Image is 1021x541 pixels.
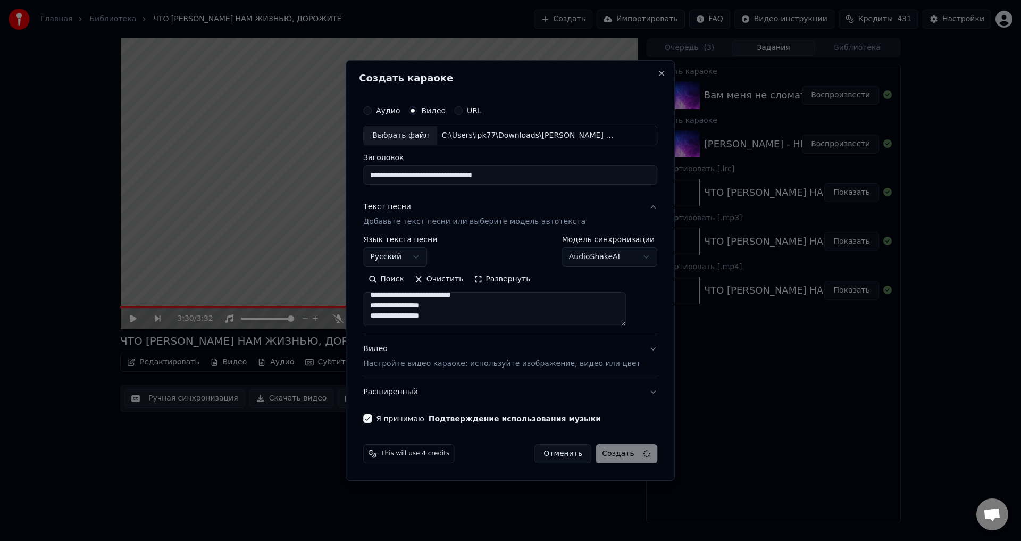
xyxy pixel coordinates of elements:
[363,154,657,162] label: Заголовок
[437,130,618,141] div: C:\Users\ipk77\Downloads\[PERSON_NAME] - Я БУДУ ТВОЕЙ ВСЕГДА 1.mp4
[376,415,601,422] label: Я принимаю
[363,378,657,406] button: Расширенный
[429,415,601,422] button: Я принимаю
[359,73,662,83] h2: Создать караоке
[364,126,437,145] div: Выбрать файл
[421,107,446,114] label: Видео
[468,271,535,288] button: Развернуть
[381,450,449,458] span: This will use 4 credits
[467,107,482,114] label: URL
[363,194,657,236] button: Текст песниДобавьте текст песни или выберите модель автотекста
[363,271,409,288] button: Поиск
[363,236,437,244] label: Язык текста песни
[534,444,591,463] button: Отменить
[409,271,469,288] button: Очистить
[376,107,400,114] label: Аудио
[562,236,658,244] label: Модель синхронизации
[363,336,657,378] button: ВидеоНастройте видео караоке: используйте изображение, видео или цвет
[363,359,640,369] p: Настройте видео караоке: используйте изображение, видео или цвет
[363,236,657,335] div: Текст песниДобавьте текст песни или выберите модель автотекста
[363,217,585,228] p: Добавьте текст песни или выберите модель автотекста
[363,344,640,370] div: Видео
[363,202,411,213] div: Текст песни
